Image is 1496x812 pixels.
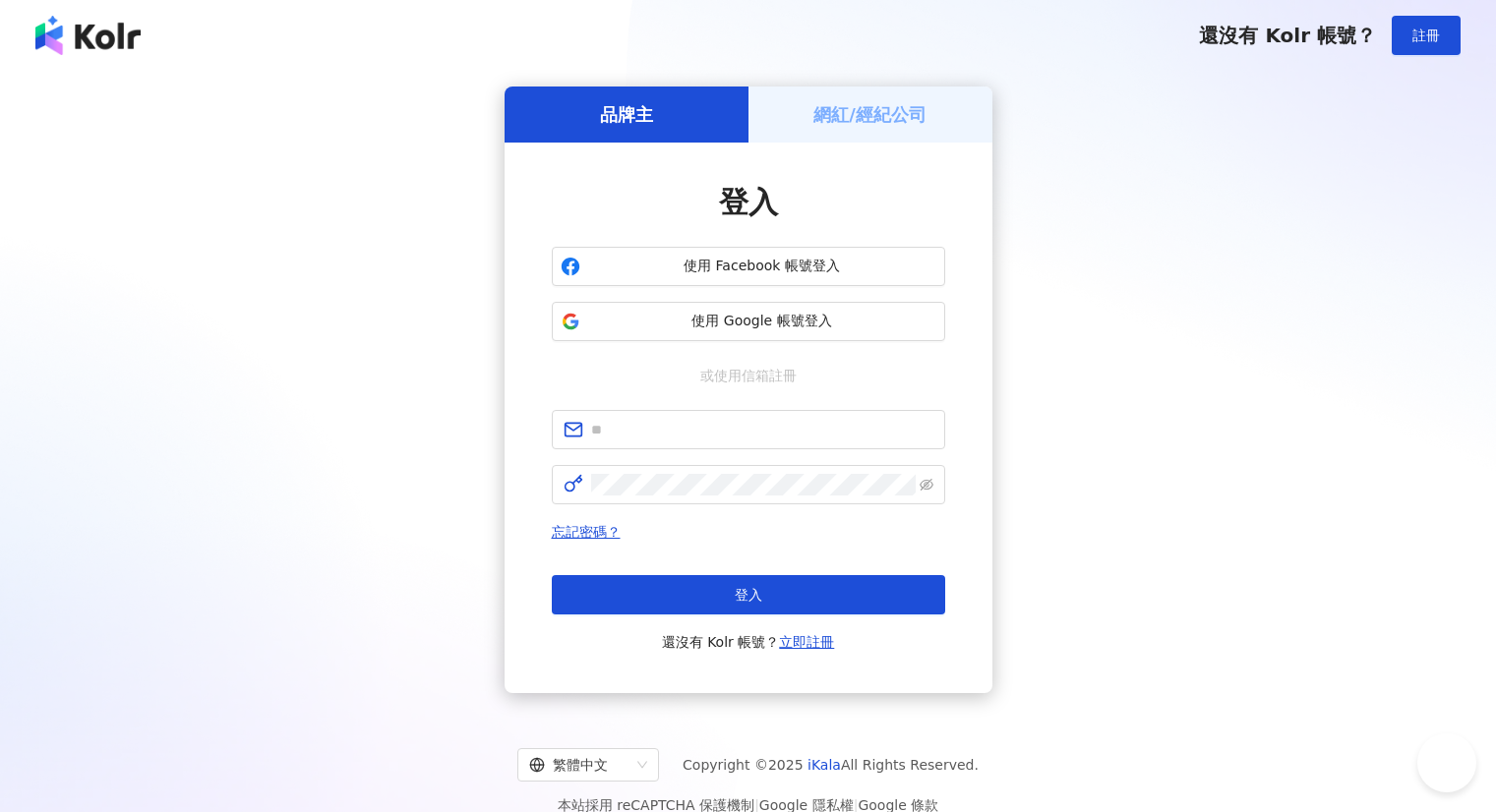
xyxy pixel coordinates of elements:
span: 登入 [719,185,778,219]
span: 使用 Facebook 帳號登入 [588,257,936,276]
span: eye-invisible [920,478,933,492]
h5: 網紅/經紀公司 [813,102,927,127]
a: 立即註冊 [779,634,834,650]
span: 使用 Google 帳號登入 [588,312,936,331]
button: 登入 [552,575,945,614]
div: 繁體中文 [529,749,629,781]
span: 或使用信箱註冊 [687,365,810,386]
h5: 品牌主 [600,102,653,127]
button: 使用 Facebook 帳號登入 [552,247,945,286]
a: 忘記密碼？ [552,524,621,540]
iframe: Help Scout Beacon - Open [1417,733,1476,792]
span: 還沒有 Kolr 帳號？ [1199,24,1376,47]
span: 註冊 [1412,28,1440,43]
button: 使用 Google 帳號登入 [552,302,945,341]
img: logo [35,16,141,55]
span: 還沒有 Kolr 帳號？ [662,630,835,654]
span: Copyright © 2025 All Rights Reserved. [683,753,979,777]
a: iKala [808,757,841,773]
button: 註冊 [1392,16,1461,55]
span: 登入 [735,587,762,603]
